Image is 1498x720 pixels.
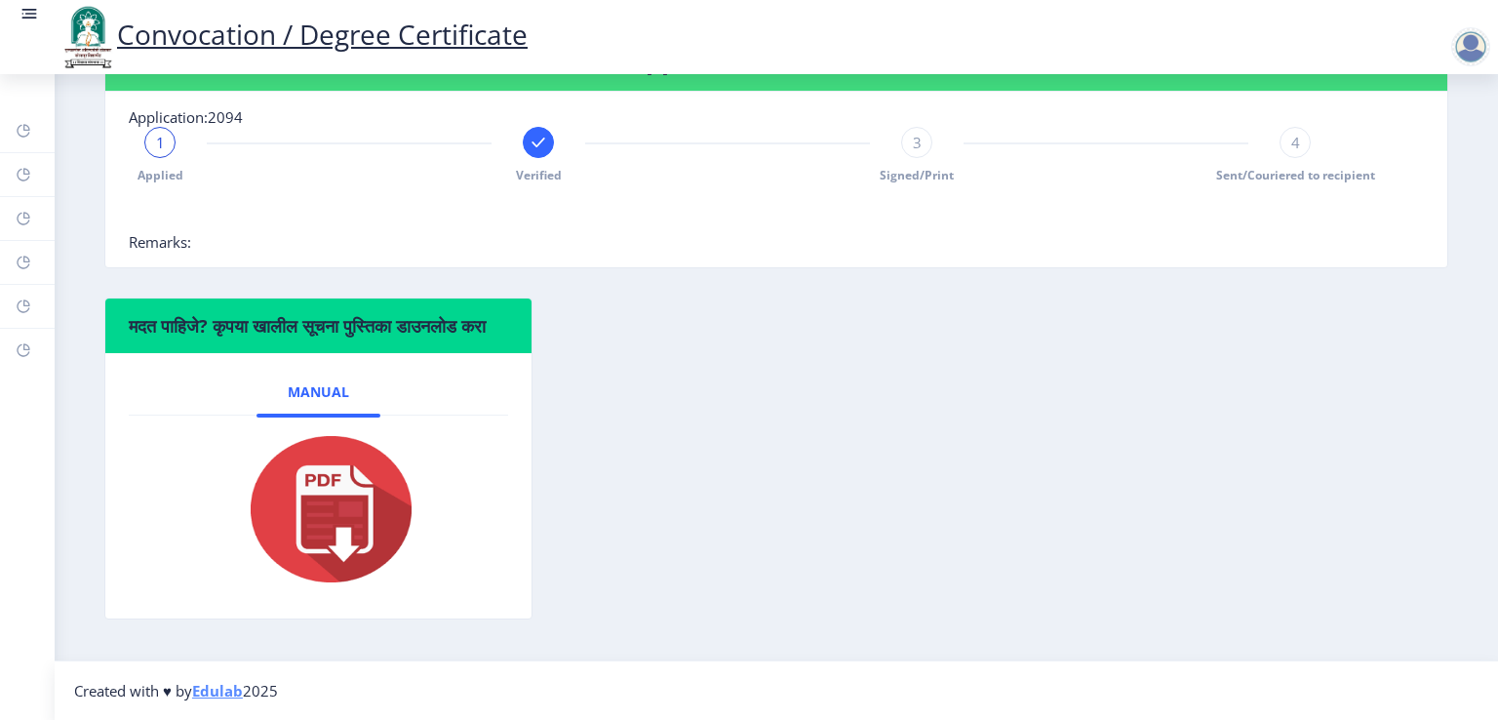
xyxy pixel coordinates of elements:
span: 4 [1291,133,1300,152]
span: 3 [913,133,922,152]
span: Verified [516,167,562,183]
span: Remarks: [129,232,191,252]
span: Sent/Couriered to recipient [1216,167,1375,183]
a: Edulab [192,681,243,700]
h4: Application Process Bar [129,44,1424,75]
span: Created with ♥ by 2025 [74,681,278,700]
span: 1 [156,133,165,152]
img: pdf.png [221,431,416,587]
span: Application:2094 [129,107,243,127]
span: Signed/Print [880,167,954,183]
a: Manual [256,369,380,416]
span: Applied [138,167,183,183]
a: Convocation / Degree Certificate [59,16,528,53]
img: logo [59,4,117,70]
span: Manual [288,384,349,400]
h6: मदत पाहिजे? कृपया खालील सूचना पुस्तिका डाउनलोड करा [129,314,508,338]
